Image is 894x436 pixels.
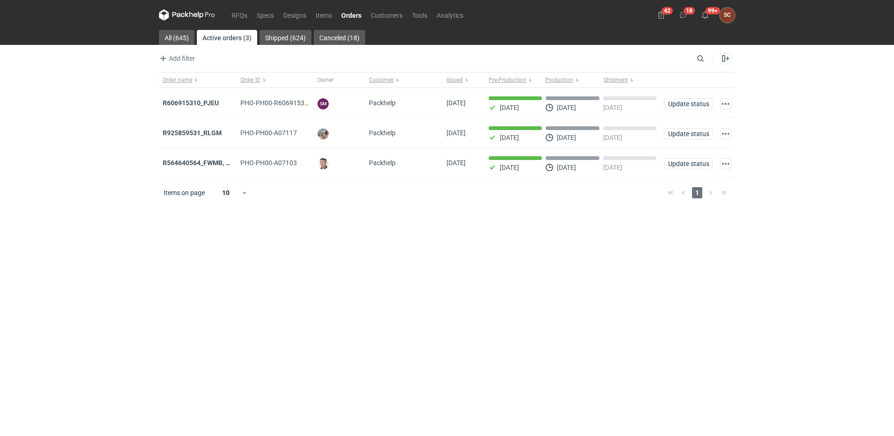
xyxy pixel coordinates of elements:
[664,158,713,169] button: Update status
[489,76,526,84] span: Pre-Production
[157,53,195,64] button: Add filter
[197,30,257,45] a: Active orders (3)
[211,186,241,199] div: 10
[163,76,192,84] span: Order name
[163,129,222,137] a: R925859531_RLGM
[447,99,466,107] span: 21/08/2025
[485,73,543,87] button: Pre-Production
[720,7,735,23] div: Sylwia Cichórz
[163,99,219,107] a: R606915310_PJEU
[447,159,466,167] span: 12/08/2025
[557,134,576,141] p: [DATE]
[720,128,731,139] button: Actions
[240,159,297,167] span: PHO-PH00-A07103
[369,99,396,107] span: Packhelp
[317,76,333,84] span: Owner
[692,187,702,198] span: 1
[337,9,366,21] a: Orders
[240,99,330,107] span: PHO-PH00-R606915310_PJEU
[317,98,329,109] figcaption: SM
[164,188,205,197] span: Items on page
[676,7,691,22] button: 18
[317,158,329,169] img: Maciej Sikora
[545,76,573,84] span: Production
[603,104,622,111] p: [DATE]
[311,9,337,21] a: Items
[260,30,311,45] a: Shipped (624)
[604,76,628,84] span: Shipment
[369,76,394,84] span: Customer
[163,159,264,167] a: R564640564_FWMB, FMPD, MNLB
[664,128,713,139] button: Update status
[603,164,622,171] p: [DATE]
[668,131,708,137] span: Update status
[240,129,297,137] span: PHO-PH00-A07117
[668,160,708,167] span: Update status
[279,9,311,21] a: Designs
[602,73,660,87] button: Shipment
[158,53,195,64] span: Add filter
[159,73,237,87] button: Order name
[369,129,396,137] span: Packhelp
[698,7,713,22] button: 99+
[668,101,708,107] span: Update status
[557,164,576,171] p: [DATE]
[447,129,466,137] span: 18/08/2025
[159,30,195,45] a: All (645)
[314,30,365,45] a: Canceled (18)
[664,98,713,109] button: Update status
[366,9,407,21] a: Customers
[720,158,731,169] button: Actions
[557,104,576,111] p: [DATE]
[252,9,279,21] a: Specs
[500,134,519,141] p: [DATE]
[317,128,329,139] img: Michał Palasek
[695,53,725,64] input: Search
[407,9,432,21] a: Tools
[369,159,396,167] span: Packhelp
[654,7,669,22] button: 42
[543,73,602,87] button: Production
[443,73,485,87] button: Issued
[365,73,443,87] button: Customer
[159,9,215,21] svg: Packhelp Pro
[720,98,731,109] button: Actions
[720,7,735,23] button: SC
[500,104,519,111] p: [DATE]
[237,73,314,87] button: Order ID
[447,76,463,84] span: Issued
[500,164,519,171] p: [DATE]
[603,134,622,141] p: [DATE]
[432,9,468,21] a: Analytics
[227,9,252,21] a: RFQs
[240,76,260,84] span: Order ID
